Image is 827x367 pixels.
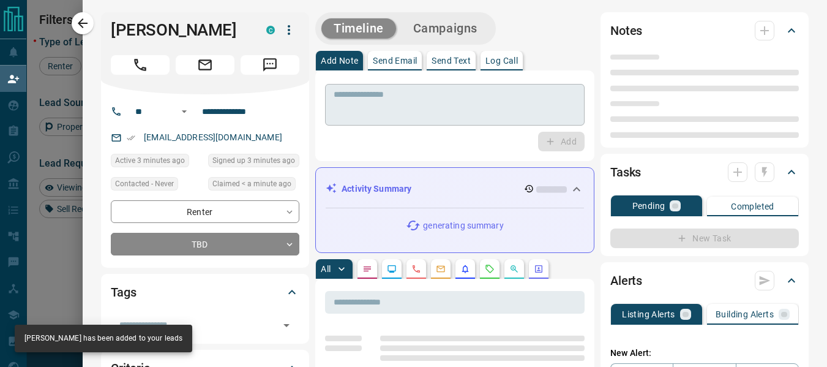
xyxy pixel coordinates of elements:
p: Send Text [432,56,471,65]
h2: Notes [610,21,642,40]
div: Wed Aug 13 2025 [208,177,299,194]
span: Claimed < a minute ago [212,178,291,190]
p: All [321,265,331,273]
span: Contacted - Never [115,178,174,190]
div: TBD [111,233,299,255]
p: Listing Alerts [622,310,675,319]
div: Wed Aug 13 2025 [208,154,299,171]
span: Signed up 3 minutes ago [212,154,295,167]
svg: Notes [362,264,372,274]
svg: Lead Browsing Activity [387,264,397,274]
span: Message [241,55,299,75]
h2: Tags [111,282,136,302]
h2: Alerts [610,271,642,290]
div: Renter [111,200,299,223]
svg: Requests [485,264,495,274]
div: Tags [111,278,299,307]
svg: Listing Alerts [460,264,470,274]
svg: Agent Actions [534,264,544,274]
svg: Opportunities [509,264,519,274]
p: New Alert: [610,347,799,360]
div: Tasks [610,157,799,187]
span: Email [176,55,234,75]
p: Pending [632,202,665,210]
button: Open [278,317,295,334]
a: [EMAIL_ADDRESS][DOMAIN_NAME] [144,132,282,142]
div: Alerts [610,266,799,295]
button: Timeline [321,18,396,39]
p: Log Call [485,56,518,65]
p: Send Email [373,56,417,65]
div: condos.ca [266,26,275,34]
svg: Email Verified [127,134,135,142]
span: Active 3 minutes ago [115,154,185,167]
div: Activity Summary [326,178,584,200]
button: Campaigns [401,18,490,39]
h1: [PERSON_NAME] [111,20,248,40]
div: Wed Aug 13 2025 [111,154,202,171]
p: Add Note [321,56,358,65]
div: [PERSON_NAME] has been added to your leads [24,328,182,349]
h2: Tasks [610,162,641,182]
div: Notes [610,16,799,45]
p: generating summary [423,219,503,232]
svg: Calls [411,264,421,274]
p: Activity Summary [342,183,411,195]
svg: Emails [436,264,446,274]
p: Building Alerts [716,310,774,319]
button: Open [177,104,192,119]
p: Completed [731,202,774,211]
span: Call [111,55,170,75]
